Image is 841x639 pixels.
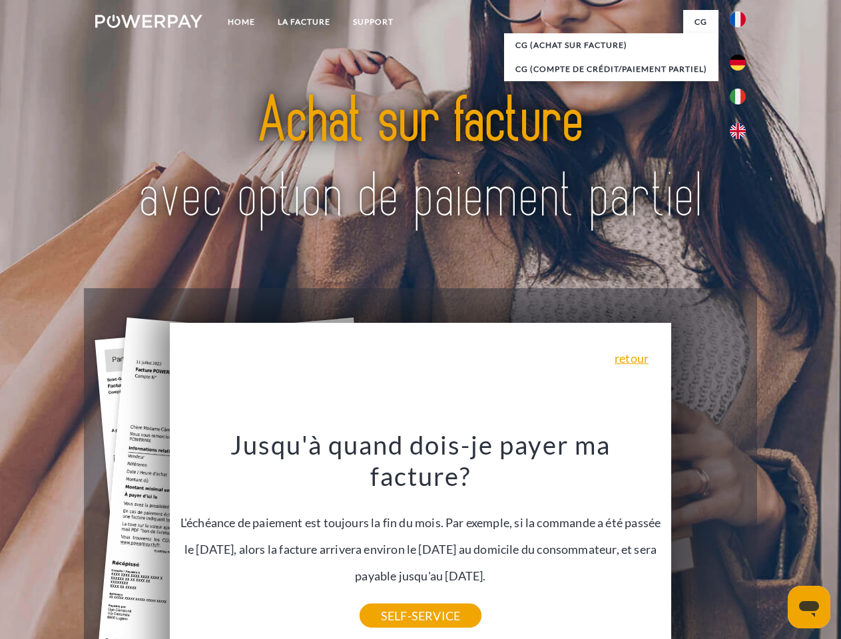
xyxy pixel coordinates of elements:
[730,11,746,27] img: fr
[360,604,481,628] a: SELF-SERVICE
[730,89,746,105] img: it
[730,123,746,139] img: en
[266,10,342,34] a: LA FACTURE
[504,33,718,57] a: CG (achat sur facture)
[504,57,718,81] a: CG (Compte de crédit/paiement partiel)
[730,55,746,71] img: de
[216,10,266,34] a: Home
[788,586,830,628] iframe: Bouton de lancement de la fenêtre de messagerie
[683,10,718,34] a: CG
[342,10,405,34] a: Support
[615,352,649,364] a: retour
[95,15,202,28] img: logo-powerpay-white.svg
[178,429,664,493] h3: Jusqu'à quand dois-je payer ma facture?
[178,429,664,616] div: L'échéance de paiement est toujours la fin du mois. Par exemple, si la commande a été passée le [...
[127,64,714,255] img: title-powerpay_fr.svg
